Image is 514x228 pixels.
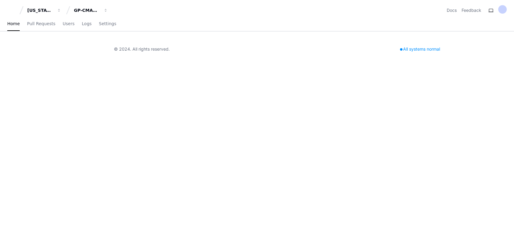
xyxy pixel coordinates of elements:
[27,7,53,13] div: [US_STATE] Pacific
[63,22,75,25] span: Users
[447,7,457,13] a: Docs
[99,22,116,25] span: Settings
[7,17,20,31] a: Home
[462,7,481,13] button: Feedback
[82,22,92,25] span: Logs
[25,5,64,16] button: [US_STATE] Pacific
[114,46,170,52] div: © 2024. All rights reserved.
[396,45,444,53] div: All systems normal
[27,17,55,31] a: Pull Requests
[72,5,110,16] button: GP-CMAG-AS8
[7,22,20,25] span: Home
[82,17,92,31] a: Logs
[74,7,100,13] div: GP-CMAG-AS8
[63,17,75,31] a: Users
[99,17,116,31] a: Settings
[27,22,55,25] span: Pull Requests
